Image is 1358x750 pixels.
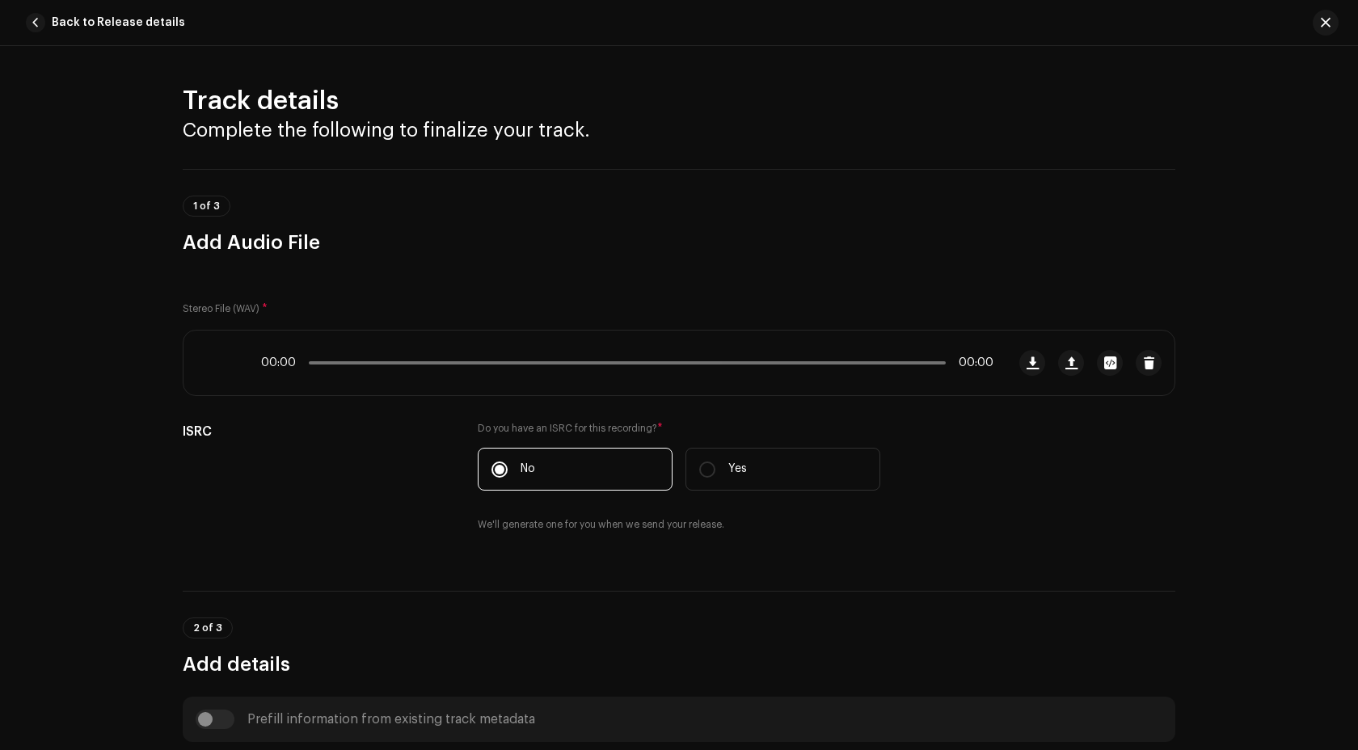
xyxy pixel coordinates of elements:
[183,422,452,441] h5: ISRC
[183,117,1175,143] h3: Complete the following to finalize your track.
[183,85,1175,117] h2: Track details
[478,516,724,533] small: We'll generate one for you when we send your release.
[261,356,302,369] span: 00:00
[521,461,535,478] p: No
[728,461,747,478] p: Yes
[478,422,880,435] label: Do you have an ISRC for this recording?
[183,651,1175,677] h3: Add details
[183,230,1175,255] h3: Add Audio File
[952,356,993,369] span: 00:00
